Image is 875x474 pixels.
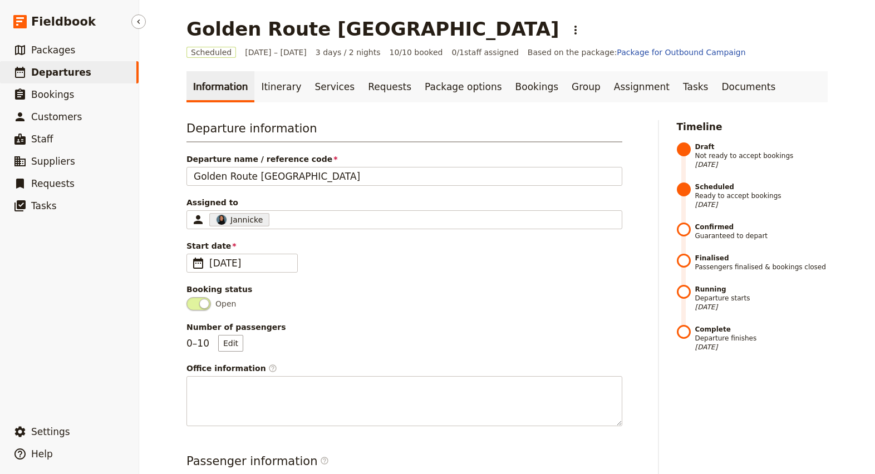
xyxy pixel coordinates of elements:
[31,200,57,211] span: Tasks
[695,303,828,312] span: [DATE]
[186,284,622,295] div: Booking status
[308,71,362,102] a: Services
[272,213,274,226] input: Assigned toProfileJannickeClear input
[695,285,828,294] strong: Running
[361,71,418,102] a: Requests
[695,254,828,263] strong: Finalised
[186,120,622,142] h3: Departure information
[186,154,622,165] span: Departure name / reference code
[695,182,828,209] span: Ready to accept bookings
[254,71,308,102] a: Itinerary
[31,89,74,100] span: Bookings
[695,160,828,169] span: [DATE]
[215,298,236,309] span: Open
[565,71,607,102] a: Group
[216,214,227,225] img: Profile
[191,256,205,270] span: ​
[320,456,329,470] span: ​
[695,343,828,352] span: [DATE]
[617,48,745,57] a: Package for Outbound Campaign
[131,14,146,29] button: Hide menu
[209,256,291,270] span: [DATE]
[186,197,622,208] span: Assigned to
[31,156,75,167] span: Suppliers
[245,47,307,58] span: [DATE] – [DATE]
[186,18,559,40] h1: Golden Route [GEOGRAPHIC_DATA]
[695,142,828,151] strong: Draft
[31,13,96,30] span: Fieldbook
[31,45,75,56] span: Packages
[31,448,53,460] span: Help
[31,67,91,78] span: Departures
[31,178,75,189] span: Requests
[715,71,782,102] a: Documents
[677,120,828,134] h2: Timeline
[186,71,254,102] a: Information
[566,21,585,39] button: Actions
[186,322,622,333] span: Number of passengers
[230,214,263,225] span: Jannicke
[186,376,622,426] textarea: Office information​
[451,47,518,58] span: 0 / 1 staff assigned
[186,47,236,58] span: Scheduled
[695,182,828,191] strong: Scheduled
[509,71,565,102] a: Bookings
[186,240,622,251] span: Start date
[268,364,277,373] span: ​
[695,285,828,312] span: Departure starts
[695,223,828,240] span: Guaranteed to depart
[528,47,746,58] span: Based on the package:
[695,325,828,352] span: Departure finishes
[390,47,443,58] span: 10/10 booked
[695,142,828,169] span: Not ready to accept bookings
[31,111,82,122] span: Customers
[186,363,622,374] span: Office information
[695,223,828,231] strong: Confirmed
[316,47,381,58] span: 3 days / 2 nights
[695,254,828,271] span: Passengers finalised & bookings closed
[676,71,715,102] a: Tasks
[320,456,329,465] span: ​
[186,335,243,352] p: 0 – 10
[418,71,508,102] a: Package options
[218,335,243,352] button: Number of passengers0–10
[695,200,828,209] span: [DATE]
[607,71,676,102] a: Assignment
[186,167,622,186] input: Departure name / reference code
[695,325,828,334] strong: Complete
[31,426,70,437] span: Settings
[31,134,53,145] span: Staff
